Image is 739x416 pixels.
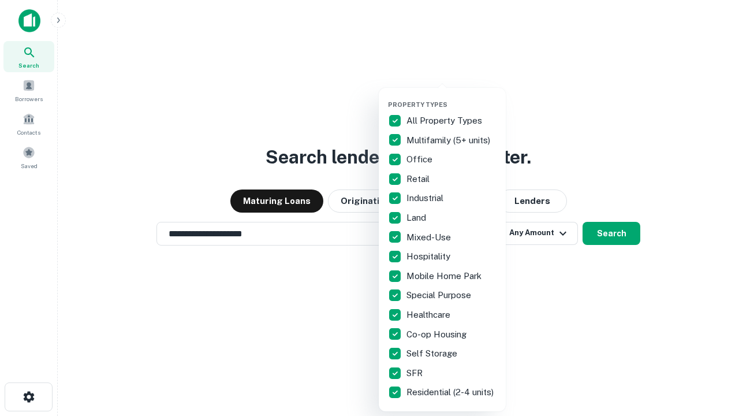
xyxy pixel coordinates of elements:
p: Hospitality [406,250,453,263]
p: Special Purpose [406,288,473,302]
p: Self Storage [406,347,460,361]
p: Co-op Housing [406,328,469,341]
p: Office [406,153,435,166]
p: Industrial [406,191,446,205]
p: Mobile Home Park [406,269,484,283]
p: All Property Types [406,114,484,128]
p: Land [406,211,428,225]
p: SFR [406,366,425,380]
p: Mixed-Use [406,231,453,244]
p: Retail [406,172,432,186]
p: Multifamily (5+ units) [406,133,492,147]
p: Healthcare [406,308,453,322]
span: Property Types [388,101,447,108]
iframe: Chat Widget [681,324,739,379]
p: Residential (2-4 units) [406,385,496,399]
